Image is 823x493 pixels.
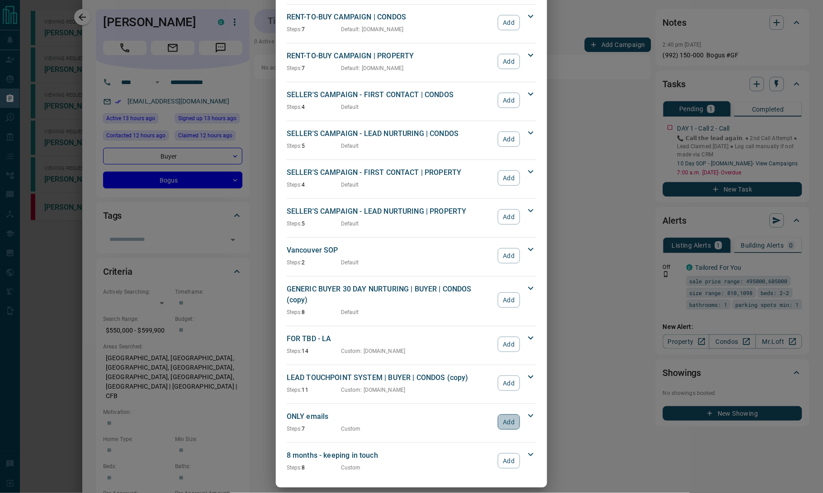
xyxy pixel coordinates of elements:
div: RENT-TO-BUY CAMPAIGN | CONDOSSteps:7Default: [DOMAIN_NAME]Add [287,10,536,35]
span: Steps: [287,387,302,393]
span: Steps: [287,465,302,471]
div: FOR TBD - LASteps:14Custom: [DOMAIN_NAME]Add [287,332,536,357]
div: GENERIC BUYER 30 DAY NURTURING | BUYER | CONDOS (copy)Steps:8DefaultAdd [287,282,536,318]
p: 7 [287,425,341,433]
span: Steps: [287,309,302,315]
div: LEAD TOUCHPOINT SYSTEM | BUYER | CONDOS (copy)Steps:11Custom: [DOMAIN_NAME]Add [287,371,536,396]
div: SELLER'S CAMPAIGN - LEAD NURTURING | CONDOSSteps:5DefaultAdd [287,127,536,152]
span: Steps: [287,348,302,354]
p: 2 [287,258,341,267]
button: Add [498,414,520,430]
p: Default : [DOMAIN_NAME] [341,25,404,33]
span: Steps: [287,26,302,33]
p: Default : [DOMAIN_NAME] [341,64,404,72]
span: Steps: [287,182,302,188]
span: Steps: [287,104,302,110]
p: 7 [287,64,341,72]
div: 8 months - keeping in touchSteps:8CustomAdd [287,448,536,474]
button: Add [498,209,520,225]
p: 8 months - keeping in touch [287,450,493,461]
p: Default [341,220,359,228]
p: Default [341,181,359,189]
p: GENERIC BUYER 30 DAY NURTURING | BUYER | CONDOS (copy) [287,284,493,305]
p: SELLER'S CAMPAIGN - LEAD NURTURING | PROPERTY [287,206,493,217]
p: 5 [287,142,341,150]
button: Add [498,54,520,69]
p: Custom [341,425,361,433]
div: ONLY emailsSteps:7CustomAdd [287,409,536,435]
p: Vancouver SOP [287,245,493,256]
p: FOR TBD - LA [287,333,493,344]
button: Add [498,15,520,30]
p: 5 [287,220,341,228]
div: SELLER'S CAMPAIGN - FIRST CONTACT | CONDOSSteps:4DefaultAdd [287,88,536,113]
span: Steps: [287,259,302,266]
p: Default [341,142,359,150]
p: RENT-TO-BUY CAMPAIGN | CONDOS [287,12,493,23]
button: Add [498,248,520,263]
p: Custom : [DOMAIN_NAME] [341,347,405,355]
p: Default [341,308,359,316]
div: SELLER'S CAMPAIGN - FIRST CONTACT | PROPERTYSteps:4DefaultAdd [287,165,536,191]
p: LEAD TOUCHPOINT SYSTEM | BUYER | CONDOS (copy) [287,372,493,383]
button: Add [498,292,520,308]
p: 8 [287,308,341,316]
p: SELLER'S CAMPAIGN - FIRST CONTACT | CONDOS [287,89,493,100]
p: Default [341,103,359,111]
p: ONLY emails [287,411,493,422]
button: Add [498,453,520,469]
span: Steps: [287,65,302,71]
p: 14 [287,347,341,355]
div: RENT-TO-BUY CAMPAIGN | PROPERTYSteps:7Default: [DOMAIN_NAME]Add [287,49,536,74]
button: Add [498,337,520,352]
div: SELLER'S CAMPAIGN - LEAD NURTURING | PROPERTYSteps:5DefaultAdd [287,204,536,230]
button: Add [498,170,520,186]
p: 7 [287,25,341,33]
span: Steps: [287,221,302,227]
p: 11 [287,386,341,394]
p: Custom : [DOMAIN_NAME] [341,386,405,394]
div: Vancouver SOPSteps:2DefaultAdd [287,243,536,268]
p: Custom [341,464,361,472]
p: RENT-TO-BUY CAMPAIGN | PROPERTY [287,51,493,61]
span: Steps: [287,426,302,432]
p: SELLER'S CAMPAIGN - FIRST CONTACT | PROPERTY [287,167,493,178]
span: Steps: [287,143,302,149]
button: Add [498,131,520,147]
p: 4 [287,103,341,111]
button: Add [498,93,520,108]
p: 4 [287,181,341,189]
p: Default [341,258,359,267]
button: Add [498,376,520,391]
p: SELLER'S CAMPAIGN - LEAD NURTURING | CONDOS [287,128,493,139]
p: 8 [287,464,341,472]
